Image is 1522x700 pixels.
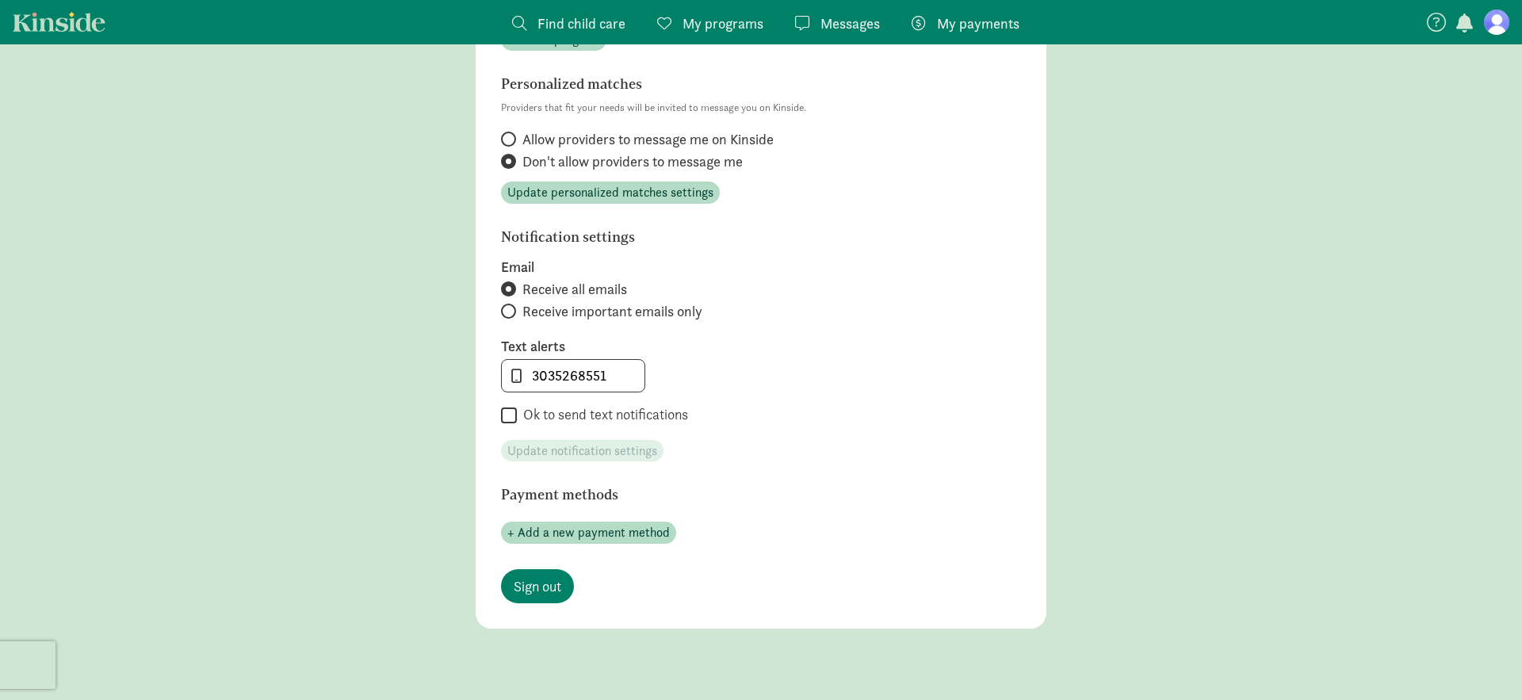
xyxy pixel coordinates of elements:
[13,12,105,32] a: Kinside
[522,152,743,171] span: Don't allow providers to message me
[937,13,1019,34] span: My payments
[537,13,625,34] span: Find child care
[501,76,937,92] h6: Personalized matches
[507,183,713,202] span: Update personalized matches settings
[501,229,937,245] h6: Notification settings
[501,258,1021,277] label: Email
[501,440,663,462] button: Update notification settings
[501,98,1021,117] p: Providers that fit your needs will be invited to message you on Kinside.
[501,522,676,544] button: + Add a new payment method
[820,13,880,34] span: Messages
[514,576,561,597] span: Sign out
[522,302,702,321] span: Receive important emails only
[507,442,657,461] span: Update notification settings
[683,13,763,34] span: My programs
[502,360,644,392] input: 555-555-5555
[517,405,688,424] label: Ok to send text notifications
[501,487,937,503] h6: Payment methods
[501,182,720,204] button: Update personalized matches settings
[507,523,670,542] span: + Add a new payment method
[501,337,1021,356] label: Text alerts
[522,130,774,149] span: Allow providers to message me on Kinside
[522,280,627,299] span: Receive all emails
[501,569,574,603] a: Sign out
